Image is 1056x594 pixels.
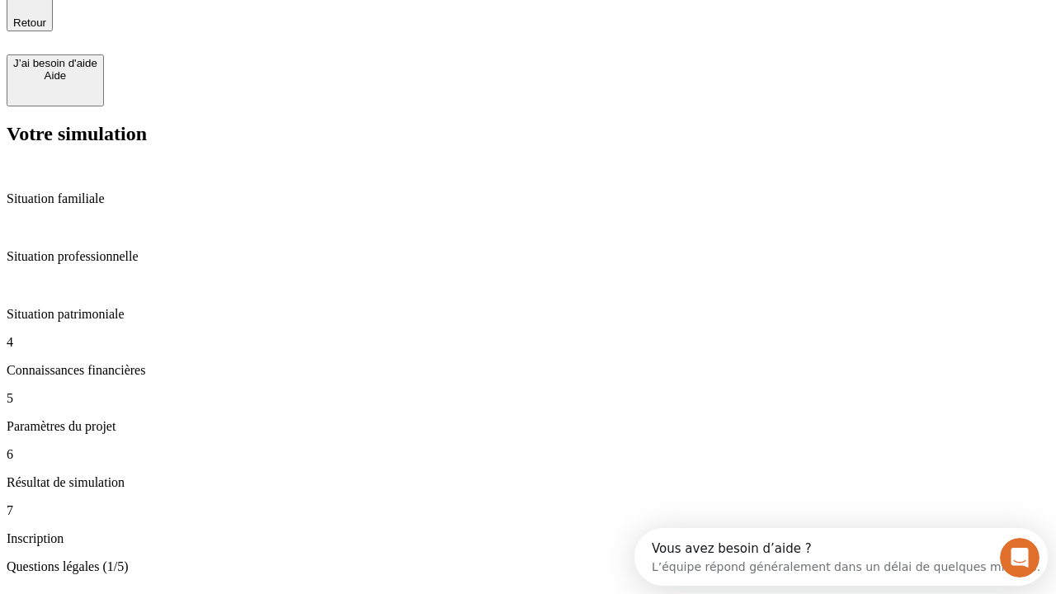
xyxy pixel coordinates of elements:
p: Résultat de simulation [7,475,1049,490]
p: 7 [7,503,1049,518]
div: L’équipe répond généralement dans un délai de quelques minutes. [17,27,406,45]
p: 5 [7,391,1049,406]
p: Inscription [7,531,1049,546]
h2: Votre simulation [7,123,1049,145]
span: Retour [13,16,46,29]
p: Situation professionnelle [7,249,1049,264]
button: J’ai besoin d'aideAide [7,54,104,106]
p: Connaissances financières [7,363,1049,378]
p: Situation patrimoniale [7,307,1049,322]
p: 6 [7,447,1049,462]
div: Vous avez besoin d’aide ? [17,14,406,27]
iframe: Intercom live chat [1000,538,1039,577]
p: 4 [7,335,1049,350]
p: Situation familiale [7,191,1049,206]
iframe: Intercom live chat discovery launcher [634,528,1048,586]
div: Ouvrir le Messenger Intercom [7,7,455,52]
p: Paramètres du projet [7,419,1049,434]
div: J’ai besoin d'aide [13,57,97,69]
p: Questions légales (1/5) [7,559,1049,574]
div: Aide [13,69,97,82]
